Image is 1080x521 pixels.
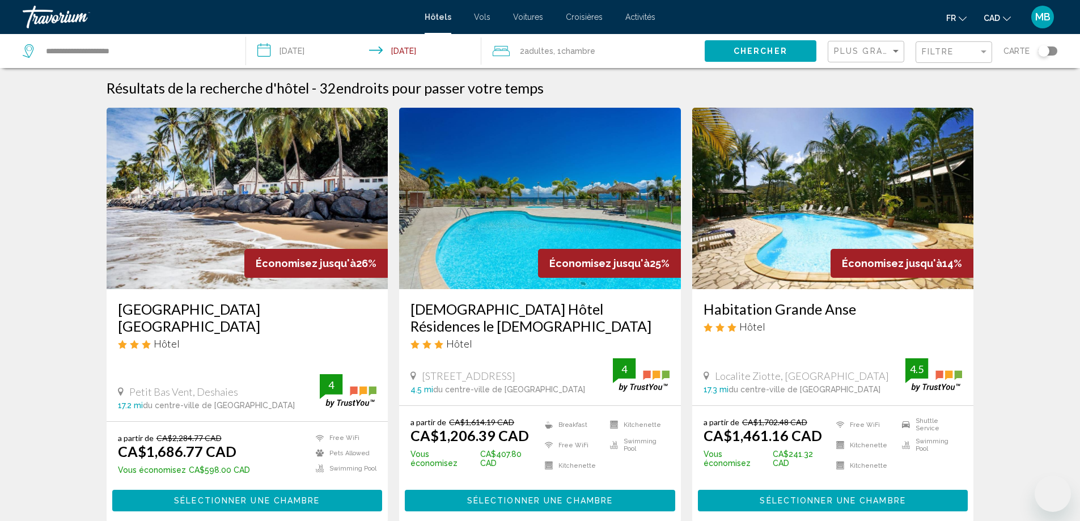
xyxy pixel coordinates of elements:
li: Shuttle Service [896,417,962,432]
li: Kitchenette [831,438,896,452]
a: Habitation Grande Anse [704,300,963,317]
p: CA$407.80 CAD [410,450,539,468]
div: 26% [244,249,388,278]
button: Chercher [705,40,816,61]
span: Filtre [922,47,954,56]
span: CAD [984,14,1000,23]
span: a partir de [410,417,446,427]
p: CA$598.00 CAD [118,465,250,475]
a: Sélectionner une chambre [698,493,968,505]
span: Vous économisez [118,465,186,475]
span: 17.2 mi [118,401,143,410]
span: [STREET_ADDRESS] [422,370,515,382]
span: Sélectionner une chambre [467,497,613,506]
li: Kitchenette [831,458,896,473]
span: Sélectionner une chambre [174,497,320,506]
span: 2 [520,43,553,59]
li: Free WiFi [831,417,896,432]
img: trustyou-badge.svg [320,374,376,408]
span: , 1 [553,43,595,59]
del: CA$1,702.48 CAD [742,417,807,427]
span: Plus grandes économies [834,46,969,56]
span: Vols [474,12,490,22]
button: Sélectionner une chambre [112,490,383,511]
span: Chambre [561,46,595,56]
span: Adultes [524,46,553,56]
ins: CA$1,206.39 CAD [410,427,529,444]
span: fr [946,14,956,23]
span: Activités [625,12,655,22]
img: Hotel image [107,108,388,289]
button: Change language [946,10,967,26]
button: Filter [916,41,992,64]
img: trustyou-badge.svg [905,358,962,392]
span: du centre-ville de [GEOGRAPHIC_DATA] [433,385,585,394]
span: Économisez jusqu'à [549,257,650,269]
span: du centre-ville de [GEOGRAPHIC_DATA] [729,385,880,394]
button: User Menu [1028,5,1057,29]
del: CA$1,614.19 CAD [449,417,514,427]
li: Swimming Pool [896,438,962,452]
div: 4 [320,378,342,392]
span: Hôtel [739,320,765,333]
span: a partir de [118,433,154,443]
div: 3 star Hotel [704,320,963,333]
a: [DEMOGRAPHIC_DATA] Hôtel Résidences le [DEMOGRAPHIC_DATA] [410,300,670,334]
a: [GEOGRAPHIC_DATA] [GEOGRAPHIC_DATA] [118,300,377,334]
span: du centre-ville de [GEOGRAPHIC_DATA] [143,401,295,410]
div: 3 star Hotel [118,337,377,350]
li: Free WiFi [539,438,604,452]
button: Toggle map [1030,46,1057,56]
del: CA$2,284.77 CAD [156,433,222,443]
button: Check-in date: Dec 6, 2025 Check-out date: Dec 13, 2025 [246,34,481,68]
span: 4.5 mi [410,385,433,394]
span: Économisez jusqu'à [256,257,356,269]
a: Voitures [513,12,543,22]
h2: 32 [319,79,544,96]
img: Hotel image [692,108,974,289]
li: Breakfast [539,417,604,432]
button: Sélectionner une chambre [698,490,968,511]
a: Hôtels [425,12,451,22]
mat-select: Sort by [834,47,901,57]
span: Sélectionner une chambre [760,497,905,506]
ins: CA$1,686.77 CAD [118,443,236,460]
li: Swimming Pool [310,464,376,473]
span: Chercher [734,47,787,56]
iframe: Bouton de lancement de la fenêtre de messagerie [1035,476,1071,512]
span: 17.3 mi [704,385,729,394]
span: Vous économisez [410,450,477,468]
span: - [312,79,316,96]
div: 3 star Hotel [410,337,670,350]
a: Travorium [23,6,413,28]
ins: CA$1,461.16 CAD [704,427,822,444]
h1: Résultats de la recherche d'hôtel [107,79,309,96]
a: Croisières [566,12,603,22]
div: 4 [613,362,636,376]
img: Hotel image [399,108,681,289]
span: Localite Ziotte, [GEOGRAPHIC_DATA] [715,370,889,382]
span: Hôtel [154,337,180,350]
span: Petit Bas Vent, Deshaies [129,386,238,398]
span: Carte [1003,43,1030,59]
li: Free WiFi [310,433,376,443]
div: 4.5 [905,362,928,376]
li: Kitchenette [604,417,670,432]
p: CA$241.32 CAD [704,450,831,468]
span: Économisez jusqu'à [842,257,942,269]
span: Hôtel [446,337,472,350]
img: trustyou-badge.svg [613,358,670,392]
span: MB [1035,11,1051,23]
li: Swimming Pool [604,438,670,452]
a: Sélectionner une chambre [405,493,675,505]
span: a partir de [704,417,739,427]
span: Vous économisez [704,450,770,468]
